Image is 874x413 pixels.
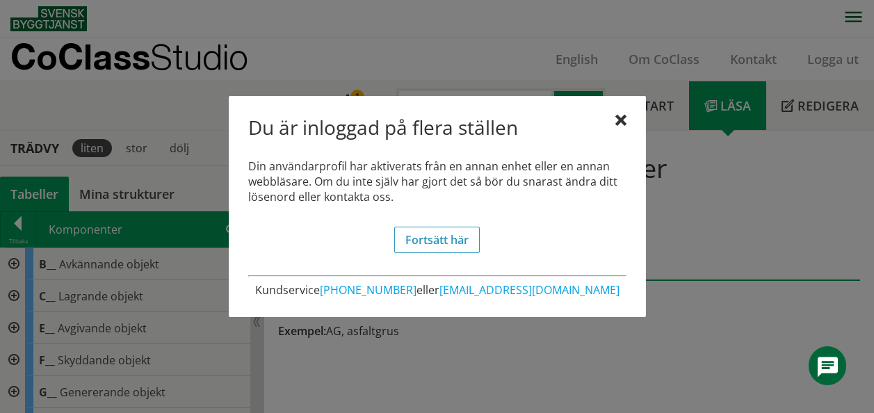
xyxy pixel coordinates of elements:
[248,115,626,145] div: Du är inloggad på flera ställen
[394,227,480,253] a: Fortsätt här
[439,282,620,298] a: [EMAIL_ADDRESS][DOMAIN_NAME]
[255,282,620,298] span: Kundservice eller
[248,159,626,204] div: Din användarprofil har aktiverats från en annan enhet eller en annan webbläsare. Om du inte själv...
[320,282,416,298] a: [PHONE_NUMBER]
